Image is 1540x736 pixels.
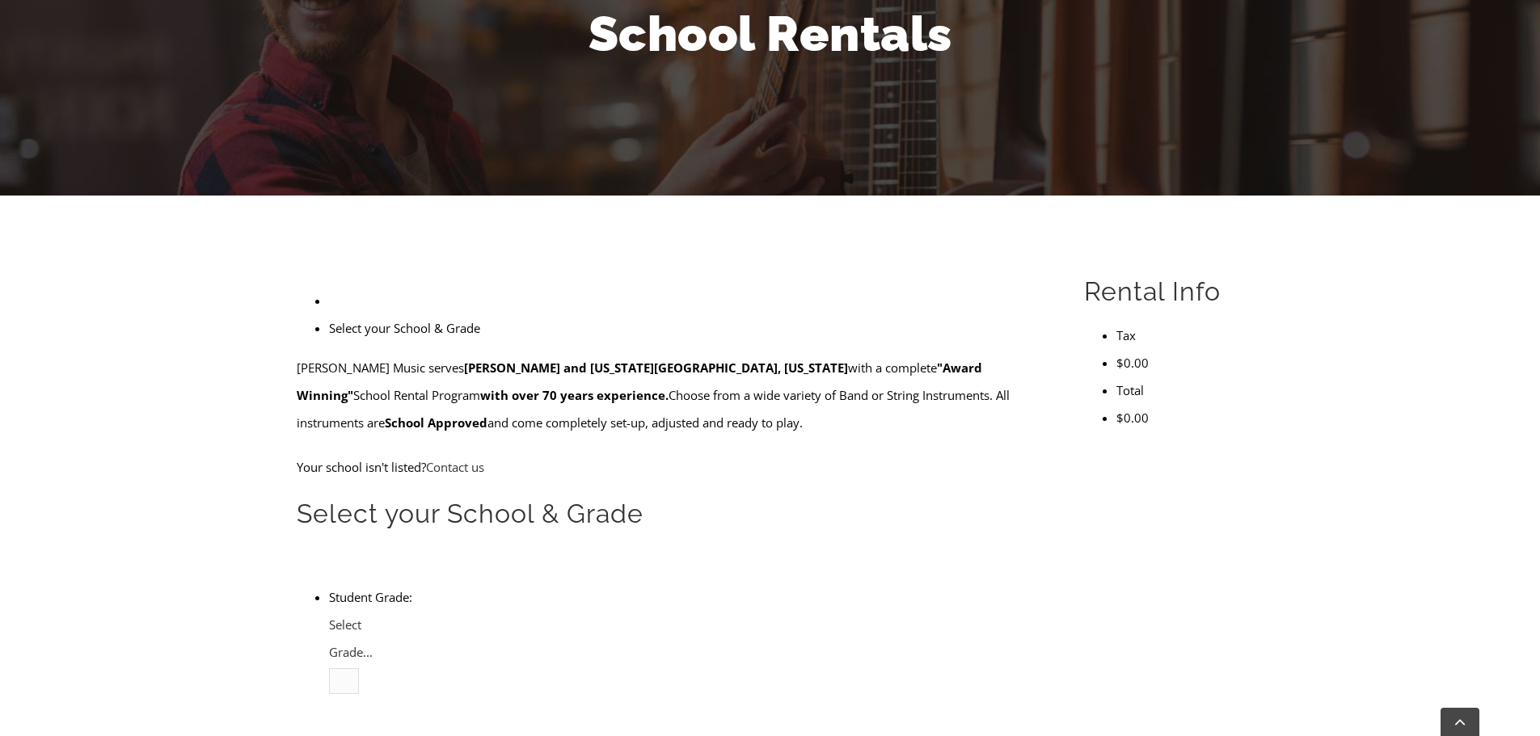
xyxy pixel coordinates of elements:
[1116,322,1243,349] li: Tax
[297,497,1046,531] h2: Select your School & Grade
[426,459,484,475] a: Contact us
[1116,404,1243,431] li: $0.00
[297,453,1046,481] p: Your school isn't listed?
[1116,349,1243,376] li: $0.00
[297,354,1046,436] p: [PERSON_NAME] Music serves with a complete School Rental Program Choose from a wide variety of Ba...
[329,589,412,605] label: Student Grade:
[480,387,669,403] strong: with over 70 years experience.
[329,616,373,660] span: Select Grade...
[329,314,1046,342] li: Select your School & Grade
[385,414,487,431] strong: School Approved
[1116,376,1243,404] li: Total
[1084,275,1243,309] h2: Rental Info
[464,360,848,376] strong: [PERSON_NAME] and [US_STATE][GEOGRAPHIC_DATA], [US_STATE]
